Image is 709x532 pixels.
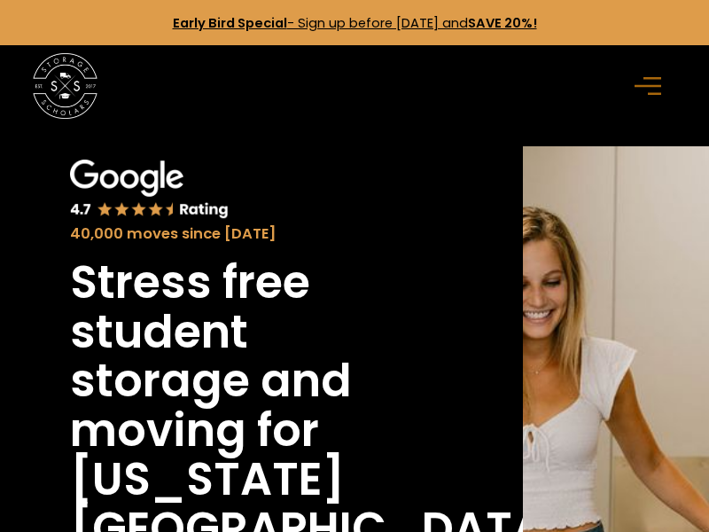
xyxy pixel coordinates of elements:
[468,14,537,32] strong: SAVE 20%!
[173,14,287,32] strong: Early Bird Special
[173,14,537,32] a: Early Bird Special- Sign up before [DATE] andSAVE 20%!
[70,258,428,455] h1: Stress free student storage and moving for
[33,53,97,118] img: Storage Scholars main logo
[70,223,428,246] div: 40,000 moves since [DATE]
[625,60,677,113] div: menu
[33,53,97,118] a: home
[70,160,230,221] img: Google 4.7 star rating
